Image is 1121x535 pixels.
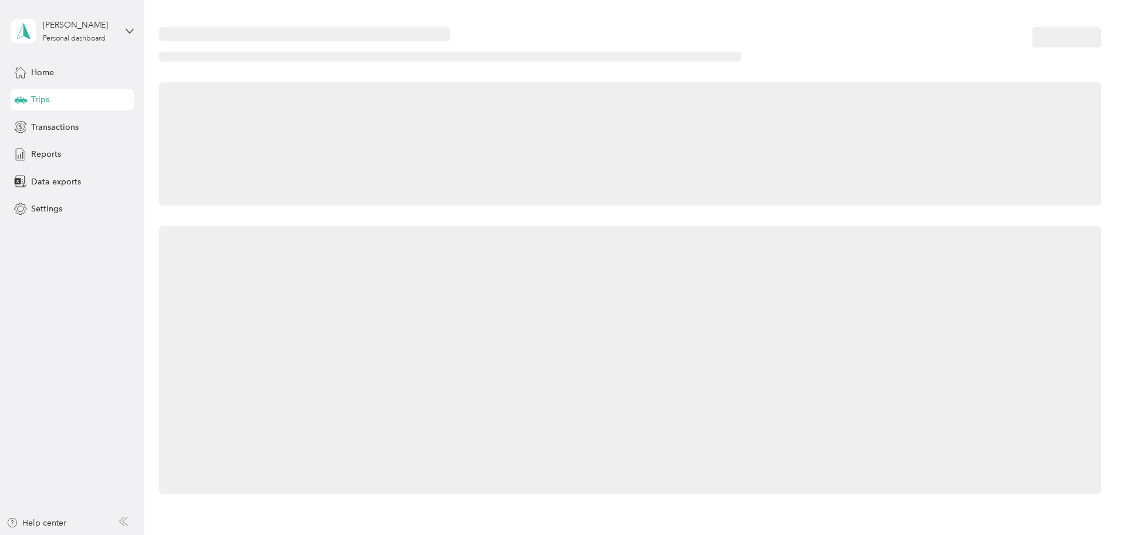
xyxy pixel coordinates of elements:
span: Reports [31,148,61,160]
button: Help center [6,517,66,529]
span: Settings [31,203,62,215]
div: [PERSON_NAME] [43,19,116,31]
span: Data exports [31,176,81,188]
span: Home [31,66,54,79]
iframe: Everlance-gr Chat Button Frame [1055,469,1121,535]
div: Personal dashboard [43,35,106,42]
span: Trips [31,93,49,106]
span: Transactions [31,121,79,133]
